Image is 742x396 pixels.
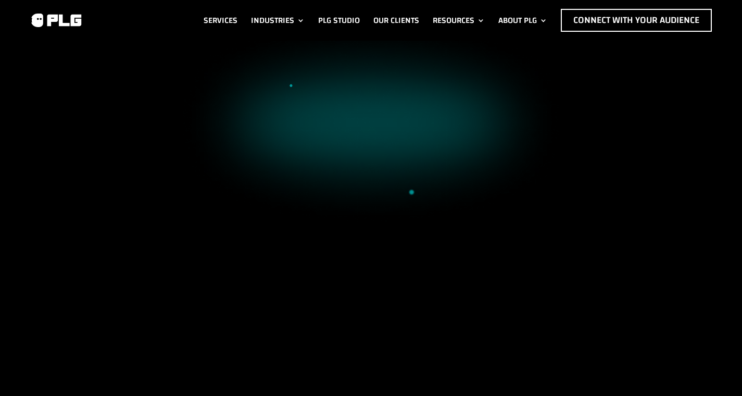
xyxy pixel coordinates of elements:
[561,9,712,32] a: Connect with Your Audience
[204,9,237,32] a: Services
[251,9,305,32] a: Industries
[373,9,419,32] a: Our Clients
[433,9,485,32] a: Resources
[318,9,360,32] a: PLG Studio
[498,9,547,32] a: About PLG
